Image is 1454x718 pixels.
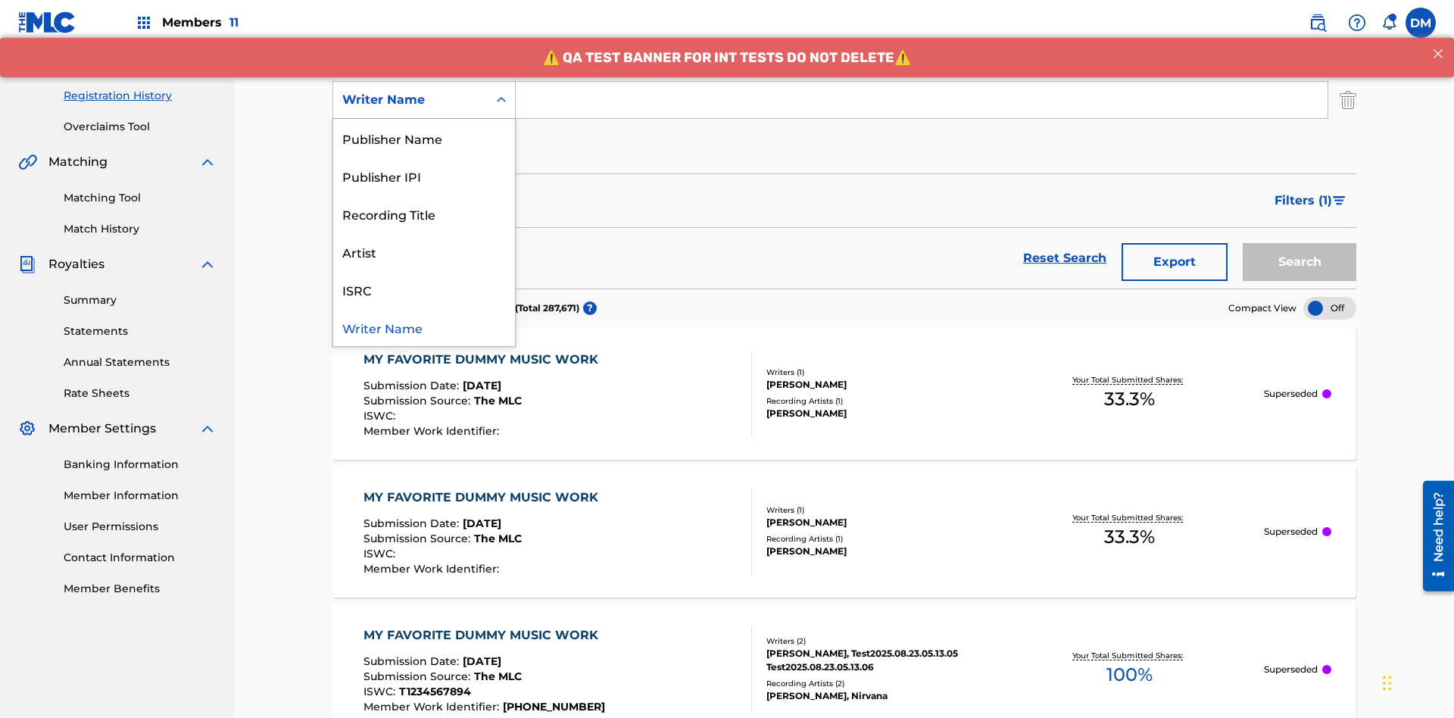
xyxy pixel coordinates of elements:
a: Reset Search [1016,242,1114,275]
div: MY FAVORITE DUMMY MUSIC WORK [363,351,606,369]
span: The MLC [474,532,522,545]
a: Statements [64,323,217,339]
span: Submission Source : [363,394,474,407]
p: Superseded [1264,525,1318,538]
div: Recording Title [333,195,515,233]
span: Member Settings [48,420,156,438]
span: ⚠️ QA TEST BANNER FOR INT TESTS DO NOT DELETE⚠️ [543,11,911,28]
div: Drag [1383,660,1392,706]
img: Delete Criterion [1340,81,1356,119]
div: Recording Artists ( 1 ) [766,395,995,407]
img: Royalties [18,255,36,273]
button: Filters (1) [1265,182,1356,220]
img: Top Rightsholders [135,14,153,32]
div: [PERSON_NAME] [766,516,995,529]
p: Your Total Submitted Shares: [1072,374,1187,386]
span: Member Work Identifier : [363,700,503,713]
img: help [1348,14,1366,32]
img: expand [198,255,217,273]
span: ISWC : [363,685,399,698]
span: ISWC : [363,547,399,560]
a: Summary [64,292,217,308]
img: expand [198,420,217,438]
span: [PHONE_NUMBER] [503,700,605,713]
div: Notifications [1381,15,1396,30]
span: Matching [48,153,108,171]
p: Your Total Submitted Shares: [1072,512,1187,523]
span: Submission Source : [363,670,474,683]
div: ISRC [333,270,515,308]
a: Registration History [64,88,217,104]
a: Public Search [1303,8,1333,38]
img: Matching [18,153,37,171]
img: Member Settings [18,420,36,438]
div: Writer Name [342,91,479,109]
img: search [1309,14,1327,32]
span: Member Work Identifier : [363,424,503,438]
div: MY FAVORITE DUMMY MUSIC WORK [363,626,606,645]
span: [DATE] [463,654,501,668]
div: [PERSON_NAME] [766,407,995,420]
a: Match History [64,221,217,237]
div: [PERSON_NAME], Nirvana [766,689,995,703]
span: The MLC [474,670,522,683]
p: Superseded [1264,663,1318,676]
span: T1234567894 [399,685,471,698]
div: Artist [333,233,515,270]
p: Your Total Submitted Shares: [1072,650,1187,661]
iframe: Resource Center [1412,475,1454,599]
div: [PERSON_NAME], Test2025.08.23.05.13.05 Test2025.08.23.05.13.06 [766,647,995,674]
a: Annual Statements [64,354,217,370]
img: MLC Logo [18,11,76,33]
div: [PERSON_NAME] [766,545,995,558]
div: Writer Name [333,308,515,346]
span: Royalties [48,255,105,273]
span: Submission Date : [363,517,463,530]
div: Writers ( 2 ) [766,635,995,647]
div: Help [1342,8,1372,38]
a: Contact Information [64,550,217,566]
form: Search Form [332,34,1356,289]
span: 33.3 % [1104,523,1155,551]
div: Recording Artists ( 1 ) [766,533,995,545]
a: Member Benefits [64,581,217,597]
div: Publisher IPI [333,157,515,195]
span: Submission Date : [363,379,463,392]
span: [DATE] [463,517,501,530]
button: Export [1122,243,1228,281]
div: User Menu [1406,8,1436,38]
span: Submission Date : [363,654,463,668]
a: MY FAVORITE DUMMY MUSIC WORKSubmission Date:[DATE]Submission Source:The MLCISWC:Member Work Ident... [332,465,1356,598]
span: Submission Source : [363,532,474,545]
img: filter [1333,196,1346,205]
a: Overclaims Tool [64,119,217,135]
a: Banking Information [64,457,217,473]
div: Recording Artists ( 2 ) [766,678,995,689]
span: Compact View [1228,301,1296,315]
div: [PERSON_NAME] [766,378,995,392]
div: Writers ( 1 ) [766,504,995,516]
span: Members [162,14,239,31]
div: Publisher Name [333,119,515,157]
span: ISWC : [363,409,399,423]
span: The MLC [474,394,522,407]
div: MY FAVORITE DUMMY MUSIC WORK [363,489,606,507]
span: [DATE] [463,379,501,392]
a: MY FAVORITE DUMMY MUSIC WORKSubmission Date:[DATE]Submission Source:The MLCISWC:Member Work Ident... [332,327,1356,460]
p: Superseded [1264,387,1318,401]
span: 100 % [1106,661,1153,688]
img: expand [198,153,217,171]
iframe: Chat Widget [1378,645,1454,718]
a: Matching Tool [64,190,217,206]
a: Member Information [64,488,217,504]
span: Member Work Identifier : [363,562,503,576]
span: ? [583,301,597,315]
span: Filters ( 1 ) [1275,192,1332,210]
a: User Permissions [64,519,217,535]
span: 11 [229,15,239,30]
div: Writers ( 1 ) [766,367,995,378]
span: 33.3 % [1104,386,1155,413]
